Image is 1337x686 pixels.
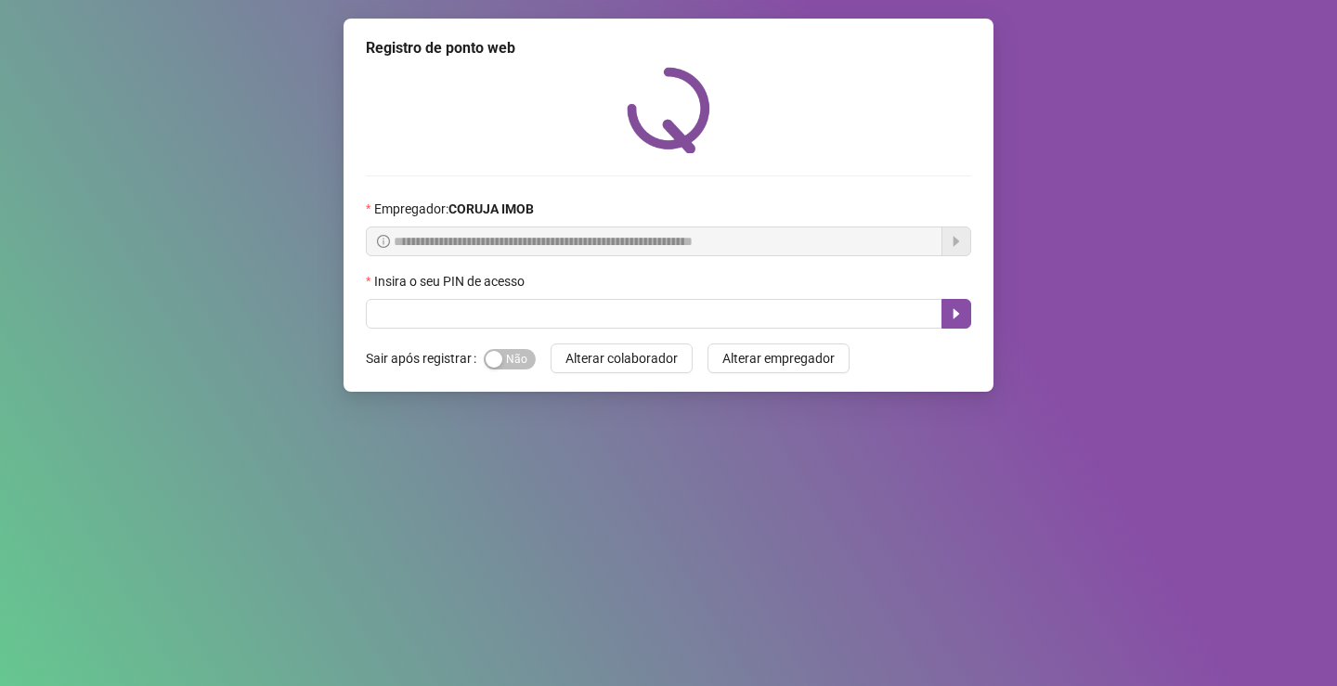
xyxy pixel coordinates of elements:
button: Alterar colaborador [551,343,693,373]
span: Alterar colaborador [565,348,678,369]
span: info-circle [377,235,390,248]
div: Registro de ponto web [366,37,971,59]
strong: CORUJA IMOB [448,201,534,216]
button: Alterar empregador [707,343,850,373]
label: Sair após registrar [366,343,484,373]
span: Empregador : [374,199,534,219]
span: caret-right [949,306,964,321]
label: Insira o seu PIN de acesso [366,271,537,291]
span: Alterar empregador [722,348,835,369]
img: QRPoint [627,67,710,153]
